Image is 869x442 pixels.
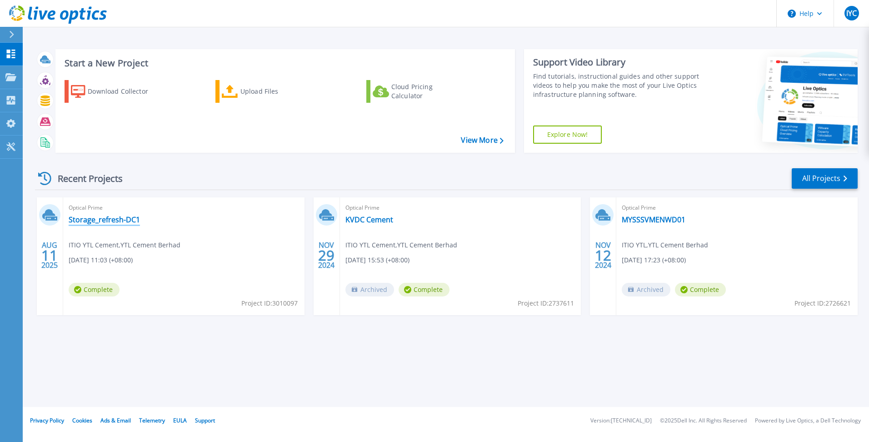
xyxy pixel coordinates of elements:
div: NOV 2024 [594,239,612,272]
div: Find tutorials, instructional guides and other support videos to help you make the most of your L... [533,72,703,99]
span: ITIO YTL Cement , YTL Cement Berhad [69,240,180,250]
a: Cloud Pricing Calculator [366,80,468,103]
span: Archived [622,283,670,296]
a: Support [195,417,215,424]
span: [DATE] 17:23 (+08:00) [622,255,686,265]
h3: Start a New Project [65,58,503,68]
span: Complete [675,283,726,296]
a: Telemetry [139,417,165,424]
a: Privacy Policy [30,417,64,424]
span: [DATE] 15:53 (+08:00) [345,255,410,265]
li: Powered by Live Optics, a Dell Technology [755,418,861,424]
span: Complete [69,283,120,296]
div: NOV 2024 [318,239,335,272]
span: Optical Prime [69,203,299,213]
div: Download Collector [88,82,160,100]
li: © 2025 Dell Inc. All Rights Reserved [660,418,747,424]
div: Recent Projects [35,167,135,190]
div: Upload Files [240,82,313,100]
span: Archived [345,283,394,296]
span: IYC [846,10,857,17]
a: MYSSSVMENWD01 [622,215,685,224]
span: Project ID: 3010097 [241,298,298,308]
a: View More [461,136,503,145]
span: Project ID: 2737611 [518,298,574,308]
a: KVDC Cement [345,215,393,224]
a: Upload Files [215,80,317,103]
span: 29 [318,251,335,259]
div: AUG 2025 [41,239,58,272]
a: Ads & Email [100,417,131,424]
span: ITIO YTL Cement , YTL Cement Berhad [345,240,457,250]
a: All Projects [792,168,858,189]
a: Explore Now! [533,126,602,144]
div: Cloud Pricing Calculator [391,82,464,100]
span: 11 [41,251,58,259]
span: Optical Prime [345,203,576,213]
a: Storage_refresh-DC1 [69,215,140,224]
div: Support Video Library [533,56,703,68]
span: ITIO YTL , YTL Cement Berhad [622,240,708,250]
a: Cookies [72,417,92,424]
span: Project ID: 2726621 [794,298,851,308]
a: Download Collector [65,80,166,103]
span: 12 [595,251,611,259]
span: Complete [399,283,449,296]
a: EULA [173,417,187,424]
li: Version: [TECHNICAL_ID] [590,418,652,424]
span: [DATE] 11:03 (+08:00) [69,255,133,265]
span: Optical Prime [622,203,852,213]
